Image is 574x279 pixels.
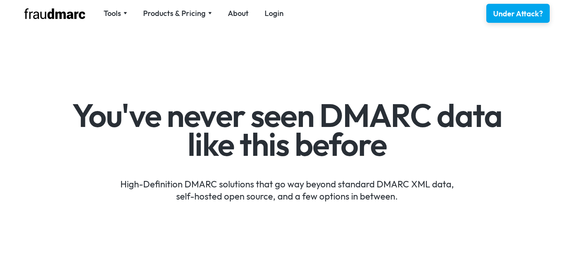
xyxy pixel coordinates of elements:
[143,8,206,19] div: Products & Pricing
[143,8,212,19] div: Products & Pricing
[486,4,550,23] a: Under Attack?
[67,166,508,202] div: High-Definition DMARC solutions that go way beyond standard DMARC XML data, self-hosted open sour...
[104,8,127,19] div: Tools
[265,8,284,19] a: Login
[67,101,508,159] h1: You've never seen DMARC data like this before
[104,8,121,19] div: Tools
[493,8,543,19] div: Under Attack?
[228,8,249,19] a: About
